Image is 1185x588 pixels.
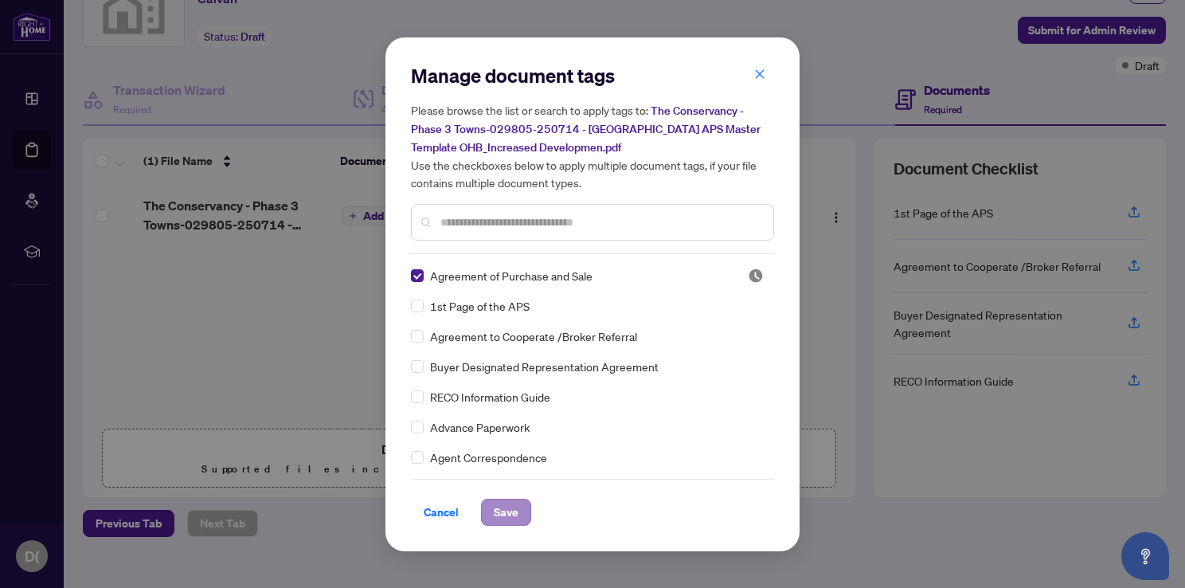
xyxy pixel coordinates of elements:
span: Save [494,500,518,525]
span: RECO Information Guide [430,388,550,406]
button: Open asap [1121,532,1169,580]
span: Agent Correspondence [430,449,547,466]
span: Cancel [424,500,459,525]
button: Save [481,499,531,526]
span: Advance Paperwork [430,418,530,436]
span: Agreement to Cooperate /Broker Referral [430,327,637,345]
h2: Manage document tags [411,63,774,88]
span: Buyer Designated Representation Agreement [430,358,659,375]
span: 1st Page of the APS [430,297,530,315]
span: Agreement of Purchase and Sale [430,267,592,284]
img: status [748,268,764,284]
span: close [754,69,765,80]
button: Cancel [411,499,471,526]
span: Pending Review [748,268,764,284]
h5: Please browse the list or search to apply tags to: Use the checkboxes below to apply multiple doc... [411,101,774,191]
span: The Conservancy - Phase 3 Towns-029805-250714 - [GEOGRAPHIC_DATA] APS Master Template OHB_Increas... [411,104,761,155]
